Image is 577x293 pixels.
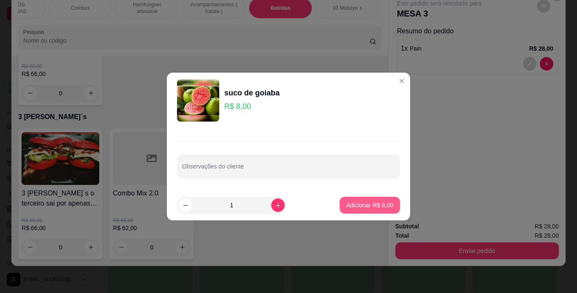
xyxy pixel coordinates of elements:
[340,197,400,214] button: Adicionar R$ 8,00
[182,165,395,174] input: Observações do cliente
[346,201,393,209] p: Adicionar R$ 8,00
[271,198,285,212] button: increase-product-quantity
[224,87,280,99] div: suco de goiaba
[224,100,280,112] p: R$ 8,00
[179,198,192,212] button: decrease-product-quantity
[177,79,219,122] img: product-image
[395,74,408,88] button: Close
